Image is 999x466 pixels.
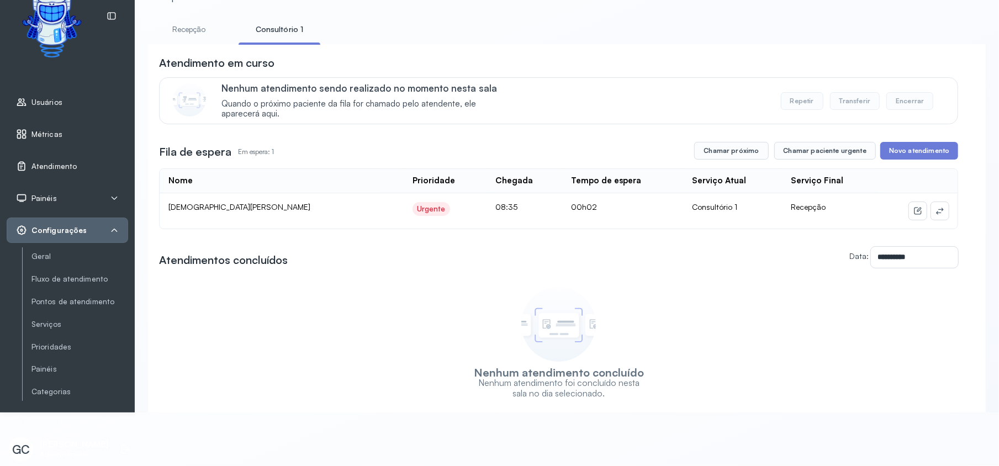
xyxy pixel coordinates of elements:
[221,99,514,120] span: Quando o próximo paciente da fila for chamado pelo atendente, ele aparecerá aqui.
[31,362,128,376] a: Painéis
[830,92,880,110] button: Transferir
[168,176,193,186] div: Nome
[16,129,119,140] a: Métricas
[572,202,598,211] span: 00h02
[31,226,87,235] span: Configurações
[849,251,869,261] label: Data:
[31,387,128,396] a: Categorias
[521,287,596,362] img: Imagem de empty state
[159,55,274,71] h3: Atendimento em curso
[31,320,128,329] a: Serviços
[31,194,57,203] span: Painéis
[31,416,59,425] span: Suporte
[417,204,446,214] div: Urgente
[40,450,109,459] p: Administrador
[31,340,128,354] a: Prioridades
[774,142,876,160] button: Chamar paciente urgente
[880,142,958,160] button: Novo atendimento
[472,378,646,399] p: Nenhum atendimento foi concluído nesta sala no dia selecionado.
[31,250,128,263] a: Geral
[694,142,768,160] button: Chamar próximo
[791,202,826,211] span: Recepção
[148,20,230,39] a: Recepção
[31,364,128,374] a: Painéis
[31,297,128,306] a: Pontos de atendimento
[31,272,128,286] a: Fluxo de atendimento
[168,202,310,211] span: [DEMOGRAPHIC_DATA][PERSON_NAME]
[239,20,320,39] a: Consultório 1
[791,176,843,186] div: Serviço Final
[173,83,206,116] img: Imagem de CalloutCard
[413,176,455,186] div: Prioridade
[886,92,933,110] button: Encerrar
[31,274,128,284] a: Fluxo de atendimento
[692,202,773,212] div: Consultório 1
[221,82,514,94] p: Nenhum atendimento sendo realizado no momento nesta sala
[31,130,62,139] span: Métricas
[31,252,128,261] a: Geral
[495,176,533,186] div: Chegada
[781,92,823,110] button: Repetir
[40,439,109,450] p: [PERSON_NAME]
[31,385,128,399] a: Categorias
[474,367,644,378] h3: Nenhum atendimento concluído
[692,176,746,186] div: Serviço Atual
[238,144,274,160] p: Em espera: 1
[31,295,128,309] a: Pontos de atendimento
[572,176,642,186] div: Tempo de espera
[31,98,62,107] span: Usuários
[16,161,119,172] a: Atendimento
[31,342,128,352] a: Prioridades
[31,162,77,171] span: Atendimento
[159,252,288,268] h3: Atendimentos concluídos
[495,202,517,211] span: 08:35
[31,317,128,331] a: Serviços
[16,97,119,108] a: Usuários
[159,144,231,160] h3: Fila de espera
